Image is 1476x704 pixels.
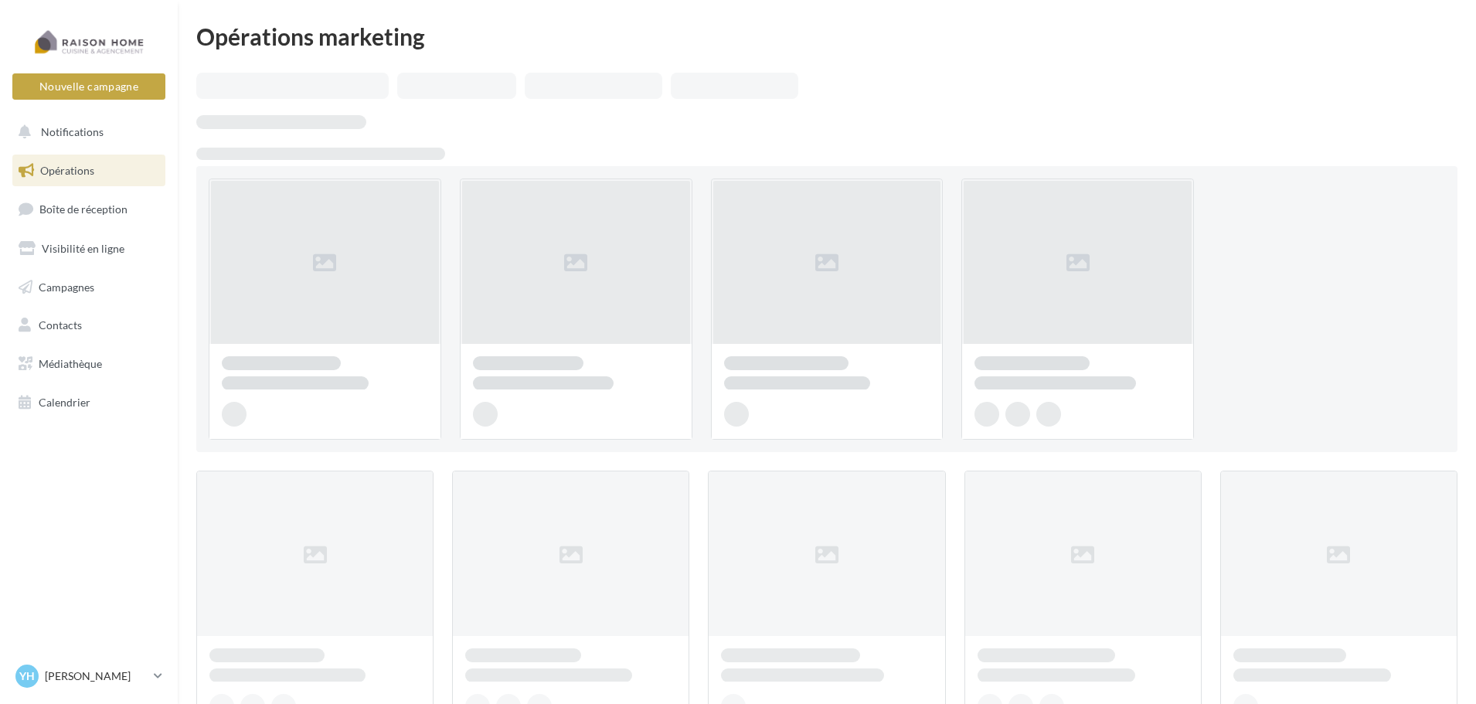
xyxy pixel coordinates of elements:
a: Opérations [9,155,168,187]
div: Opérations marketing [196,25,1457,48]
a: YH [PERSON_NAME] [12,661,165,691]
a: Contacts [9,309,168,342]
a: Campagnes [9,271,168,304]
span: Calendrier [39,396,90,409]
button: Nouvelle campagne [12,73,165,100]
a: Visibilité en ligne [9,233,168,265]
p: [PERSON_NAME] [45,668,148,684]
span: Visibilité en ligne [42,242,124,255]
span: Campagnes [39,280,94,293]
a: Calendrier [9,386,168,419]
span: Contacts [39,318,82,332]
button: Notifications [9,116,162,148]
a: Médiathèque [9,348,168,380]
span: Médiathèque [39,357,102,370]
span: YH [19,668,35,684]
span: Opérations [40,164,94,177]
span: Boîte de réception [39,202,128,216]
span: Notifications [41,125,104,138]
a: Boîte de réception [9,192,168,226]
